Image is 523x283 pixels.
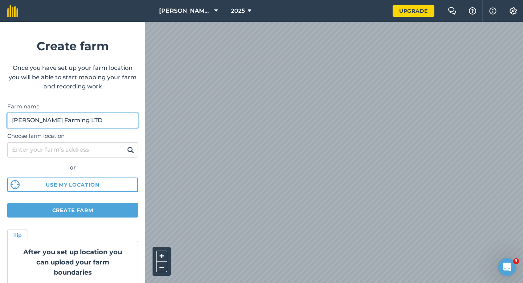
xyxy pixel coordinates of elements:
iframe: Intercom live chat [498,258,516,276]
a: Upgrade [393,5,434,17]
button: + [156,251,167,262]
img: svg+xml;base64,PHN2ZyB4bWxucz0iaHR0cDovL3d3dy53My5vcmcvMjAwMC9zdmciIHdpZHRoPSIxNyIgaGVpZ2h0PSIxNy... [489,7,496,15]
span: 2025 [231,7,245,15]
img: svg+xml;base64,PHN2ZyB4bWxucz0iaHR0cDovL3d3dy53My5vcmcvMjAwMC9zdmciIHdpZHRoPSIxOSIgaGVpZ2h0PSIyNC... [127,146,134,154]
img: A cog icon [509,7,518,15]
img: fieldmargin Logo [7,5,18,17]
img: A question mark icon [468,7,477,15]
span: 3 [513,258,519,264]
p: Once you have set up your farm location you will be able to start mapping your farm and recording... [7,63,138,91]
h1: Create farm [7,37,138,55]
strong: After you set up location you can upload your farm boundaries [23,248,122,276]
input: Enter your farm’s address [7,142,138,158]
button: Use my location [7,178,138,192]
label: Choose farm location [7,132,138,140]
label: Farm name [7,102,138,111]
button: – [156,262,167,272]
img: Two speech bubbles overlapping with the left bubble in the forefront [448,7,457,15]
button: Create farm [7,203,138,218]
h4: Tip [13,231,22,239]
img: svg%3e [11,180,20,189]
div: or [7,163,138,172]
span: [PERSON_NAME] & Sons [159,7,211,15]
input: Farm name [7,113,138,128]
